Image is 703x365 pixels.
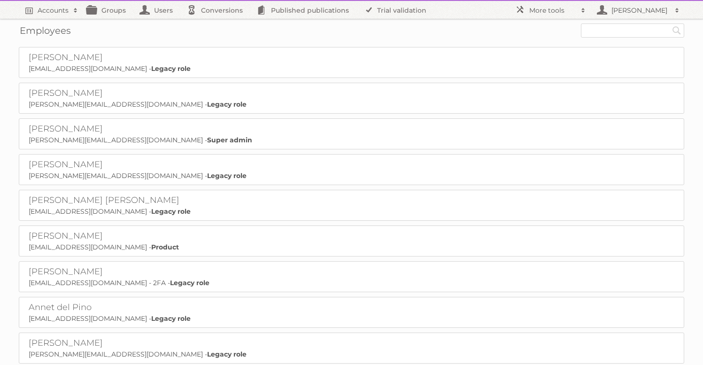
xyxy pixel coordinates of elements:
[29,350,674,358] p: [PERSON_NAME][EMAIL_ADDRESS][DOMAIN_NAME] -
[151,207,191,216] strong: Legacy role
[29,171,674,180] p: [PERSON_NAME][EMAIL_ADDRESS][DOMAIN_NAME] -
[207,171,247,180] strong: Legacy role
[29,100,674,109] p: [PERSON_NAME][EMAIL_ADDRESS][DOMAIN_NAME] -
[252,1,358,19] a: Published publications
[29,64,674,73] p: [EMAIL_ADDRESS][DOMAIN_NAME] -
[29,338,263,349] h2: [PERSON_NAME]
[670,23,684,38] input: Search
[29,207,674,216] p: [EMAIL_ADDRESS][DOMAIN_NAME] -
[151,64,191,73] strong: Legacy role
[29,159,263,171] h2: [PERSON_NAME]
[182,1,252,19] a: Conversions
[151,243,179,251] strong: Product
[29,52,263,63] h2: [PERSON_NAME]
[135,1,182,19] a: Users
[170,279,209,287] strong: Legacy role
[29,279,674,287] p: [EMAIL_ADDRESS][DOMAIN_NAME] - 2FA -
[29,314,674,323] p: [EMAIL_ADDRESS][DOMAIN_NAME] -
[29,88,263,99] h2: [PERSON_NAME]
[207,350,247,358] strong: Legacy role
[29,124,263,135] h2: [PERSON_NAME]
[29,136,674,144] p: [PERSON_NAME][EMAIL_ADDRESS][DOMAIN_NAME] -
[29,231,263,242] h2: [PERSON_NAME]
[38,6,69,15] h2: Accounts
[609,6,670,15] h2: [PERSON_NAME]
[529,6,576,15] h2: More tools
[151,314,191,323] strong: Legacy role
[29,195,263,206] h2: [PERSON_NAME] [PERSON_NAME]
[19,1,83,19] a: Accounts
[590,1,684,19] a: [PERSON_NAME]
[29,243,674,251] p: [EMAIL_ADDRESS][DOMAIN_NAME] -
[29,266,263,278] h2: [PERSON_NAME]
[29,302,263,313] h2: Annet del Pino
[207,136,252,144] strong: Super admin
[510,1,590,19] a: More tools
[207,100,247,109] strong: Legacy role
[83,1,135,19] a: Groups
[358,1,436,19] a: Trial validation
